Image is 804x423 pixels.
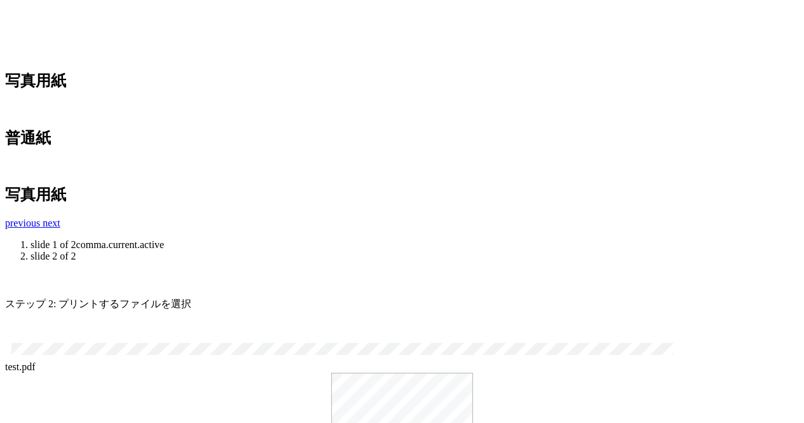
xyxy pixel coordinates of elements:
[5,218,43,228] a: previous
[5,218,40,228] span: previous
[31,251,76,261] span: slide 2 of 2
[5,71,799,91] h2: 写真用紙
[31,239,164,250] span: slide 1 of 2
[43,218,60,228] a: next
[76,239,165,250] span: comma.current.active
[5,128,799,148] h2: 普通紙
[5,298,191,309] span: ステップ 2: プリントするファイルを選択
[5,184,799,205] h2: 写真用紙
[5,361,36,372] tip-tip: test.pdf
